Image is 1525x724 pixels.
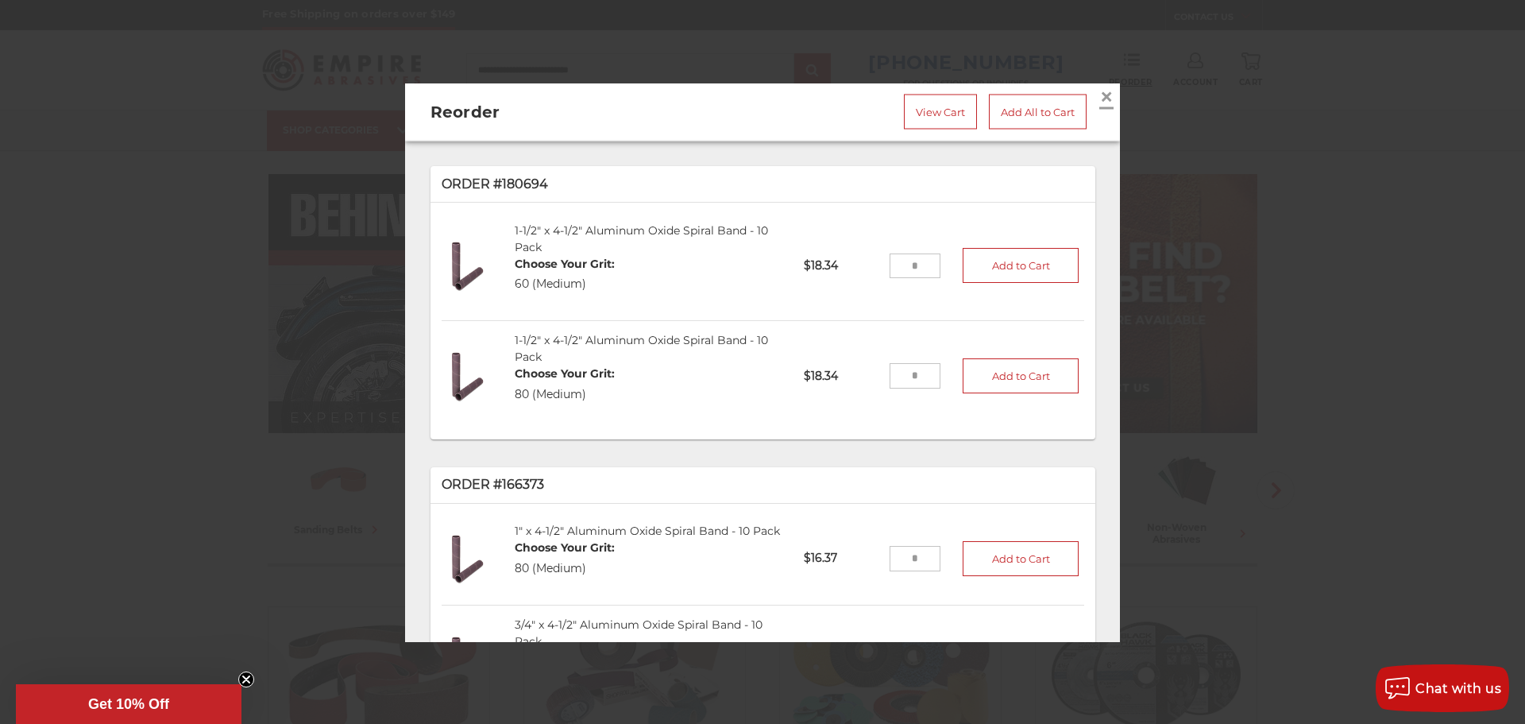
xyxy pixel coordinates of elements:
a: 1-1/2" x 4-1/2" Aluminum Oxide Spiral Band - 10 Pack [515,223,768,254]
dd: 60 (Medium) [515,276,615,292]
div: Get 10% OffClose teaser [16,684,241,724]
button: Add to Cart [963,358,1079,393]
a: 1" x 4-1/2" Aluminum Oxide Spiral Band - 10 Pack [515,524,780,538]
span: × [1099,80,1114,111]
p: $18.34 [793,356,889,395]
a: 3/4" x 4-1/2" Aluminum Oxide Spiral Band - 10 Pack [515,618,762,649]
p: $18.34 [793,246,889,285]
a: View Cart [904,94,977,129]
img: 1-1/2 [442,240,493,292]
dt: Choose Your Grit: [515,366,615,382]
dd: 80 (Medium) [515,560,615,577]
p: $14.91 [793,641,889,679]
p: $16.37 [793,539,889,578]
img: 3/4 [442,635,493,687]
p: Order #180694 [442,174,1084,193]
a: Close [1094,83,1119,109]
a: Add All to Cart [989,94,1087,129]
span: Get 10% Off [88,696,169,712]
img: 1-1/2 [442,350,493,402]
a: 1-1/2" x 4-1/2" Aluminum Oxide Spiral Band - 10 Pack [515,333,768,364]
dt: Choose Your Grit: [515,540,615,556]
span: Chat with us [1415,681,1501,696]
button: Add to Cart [963,540,1079,575]
dt: Choose Your Grit: [515,255,615,272]
dd: 80 (Medium) [515,386,615,403]
button: Add to Cart [963,248,1079,283]
p: Order #166373 [442,475,1084,494]
button: Chat with us [1376,664,1509,712]
h2: Reorder [430,99,693,123]
button: Close teaser [238,672,254,687]
img: 1 [442,532,493,584]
